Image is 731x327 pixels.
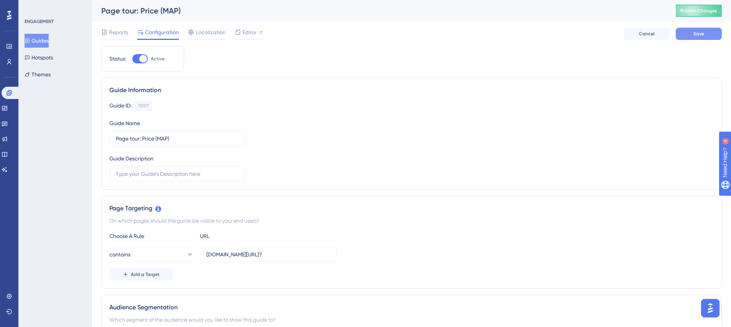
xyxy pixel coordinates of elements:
[109,28,128,37] span: Reports
[624,28,670,40] button: Cancel
[206,250,330,259] input: yourwebsite.com/path
[676,5,722,17] button: Publish Changes
[25,68,51,81] button: Themes
[53,4,56,10] div: 4
[109,268,173,281] button: Add a Target
[109,154,153,163] div: Guide Description
[151,56,165,62] span: Active
[109,303,714,312] div: Audience Segmentation
[109,247,194,262] button: contains
[109,216,714,225] div: On which pages should the guide be visible to your end users?
[109,101,132,111] div: Guide ID:
[25,51,53,64] button: Hotspots
[699,297,722,320] iframe: UserGuiding AI Assistant Launcher
[109,250,130,259] span: contains
[109,86,714,95] div: Guide Information
[639,31,655,37] span: Cancel
[116,170,239,178] input: Type your Guide’s Description here
[693,31,704,37] span: Save
[101,5,657,16] div: Page tour: Price (MAP)
[138,103,149,109] div: 151117
[145,28,179,37] span: Configuration
[109,231,194,241] div: Choose A Rule
[196,28,226,37] span: Localization
[243,28,257,37] span: Editor
[109,315,714,324] div: Which segment of the audience would you like to show this guide to?
[109,54,126,63] div: Status:
[25,34,49,48] button: Guides
[680,8,717,14] span: Publish Changes
[116,134,239,143] input: Type your Guide’s Name here
[25,18,54,25] div: ENGAGEMENT
[109,204,714,213] div: Page Targeting
[18,2,48,11] span: Need Help?
[200,231,284,241] div: URL
[109,119,140,128] div: Guide Name
[131,271,160,277] span: Add a Target
[676,28,722,40] button: Save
